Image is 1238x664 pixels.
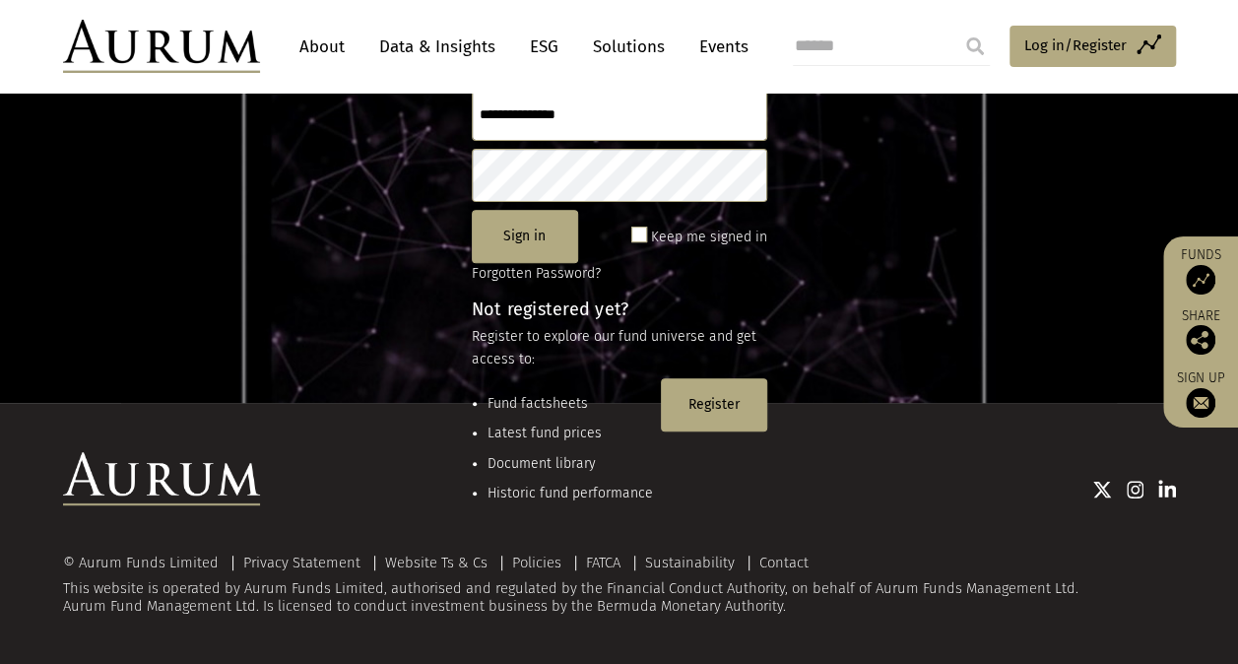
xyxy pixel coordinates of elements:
img: Share this post [1186,325,1215,355]
a: Policies [512,554,561,571]
a: Sign up [1173,369,1228,418]
a: FATCA [586,554,620,571]
span: Log in/Register [1024,33,1127,57]
a: Events [689,29,749,65]
a: Data & Insights [369,29,505,65]
img: Linkedin icon [1158,480,1176,499]
a: Funds [1173,246,1228,295]
a: Solutions [583,29,675,65]
p: Register to explore our fund universe and get access to: [472,326,767,370]
div: Share [1173,309,1228,355]
div: This website is operated by Aurum Funds Limited, authorised and regulated by the Financial Conduc... [63,555,1176,615]
a: ESG [520,29,568,65]
li: Latest fund prices [488,423,653,444]
input: Submit [955,27,995,66]
a: Forgotten Password? [472,265,601,282]
button: Sign in [472,210,578,263]
a: Contact [759,554,809,571]
li: Fund factsheets [488,393,653,415]
img: Twitter icon [1092,480,1112,499]
div: © Aurum Funds Limited [63,556,228,570]
a: Privacy Statement [243,554,360,571]
img: Access Funds [1186,265,1215,295]
img: Aurum [63,20,260,73]
label: Keep me signed in [651,226,767,249]
img: Aurum Logo [63,452,260,505]
button: Register [661,378,767,432]
a: Log in/Register [1010,26,1176,67]
img: Instagram icon [1127,480,1144,499]
a: Website Ts & Cs [385,554,488,571]
img: Sign up to our newsletter [1186,388,1215,418]
a: About [290,29,355,65]
a: Sustainability [645,554,735,571]
h4: Not registered yet? [472,300,767,318]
